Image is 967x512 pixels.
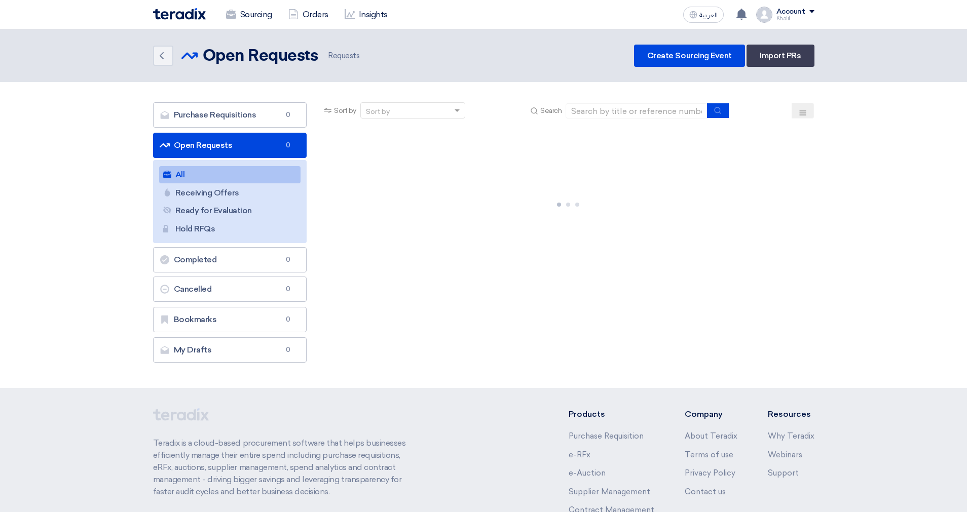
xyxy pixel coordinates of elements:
div: Sort by [366,106,390,117]
a: About Teradix [685,431,737,441]
div: Account [776,8,805,16]
img: profile_test.png [756,7,772,23]
span: 0 [282,345,294,355]
a: Ready for Evaluation [159,202,301,219]
span: 0 [282,255,294,265]
a: Support [768,468,799,478]
span: العربية [699,12,718,19]
li: Resources [768,408,814,420]
div: Khalil [776,16,814,21]
a: e-RFx [569,450,590,459]
a: Completed0 [153,247,307,272]
a: All [159,166,301,183]
a: Open Requests0 [153,133,307,158]
a: Sourcing [218,4,280,26]
span: Sort by [334,105,356,116]
a: Import PRs [747,45,814,67]
span: 0 [282,314,294,325]
a: Receiving Offers [159,184,301,202]
a: Insights [337,4,396,26]
a: Terms of use [685,450,733,459]
a: Orders [280,4,337,26]
a: Cancelled0 [153,277,307,302]
li: Products [569,408,654,420]
a: Create Sourcing Event [634,45,745,67]
a: Supplier Management [569,487,650,496]
a: Purchase Requisition [569,431,644,441]
a: e-Auction [569,468,606,478]
a: Contact us [685,487,726,496]
p: Teradix is a cloud-based procurement software that helps businesses efficiently manage their enti... [153,437,418,498]
span: 0 [282,284,294,294]
span: 0 [282,140,294,150]
span: 0 [282,110,294,120]
span: Requests [326,50,359,62]
a: Bookmarks0 [153,307,307,332]
button: العربية [683,7,724,23]
a: Hold RFQs [159,220,301,238]
a: Webinars [768,450,802,459]
a: Why Teradix [768,431,814,441]
span: Search [540,105,562,116]
a: My Drafts0 [153,337,307,363]
img: Teradix logo [153,8,206,20]
input: Search by title or reference number [566,103,708,119]
h2: Open Requests [203,46,318,66]
li: Company [685,408,737,420]
a: Privacy Policy [685,468,735,478]
a: Purchase Requisitions0 [153,102,307,128]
